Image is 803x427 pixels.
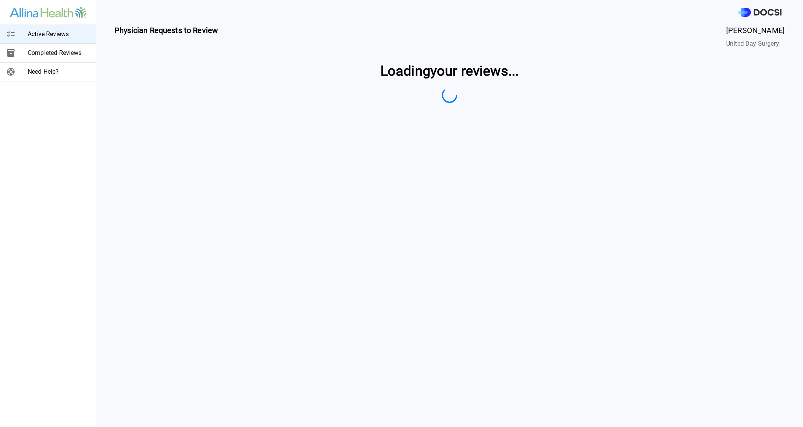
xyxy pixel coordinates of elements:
[114,25,218,48] span: Physician Requests to Review
[726,39,785,48] span: United Day Surgery
[380,61,519,81] span: Loading your reviews ...
[738,8,781,17] img: DOCSI Logo
[28,48,90,58] span: Completed Reviews
[10,7,86,18] img: Site Logo
[28,30,90,39] span: Active Reviews
[28,67,90,76] span: Need Help?
[726,25,785,36] span: [PERSON_NAME]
